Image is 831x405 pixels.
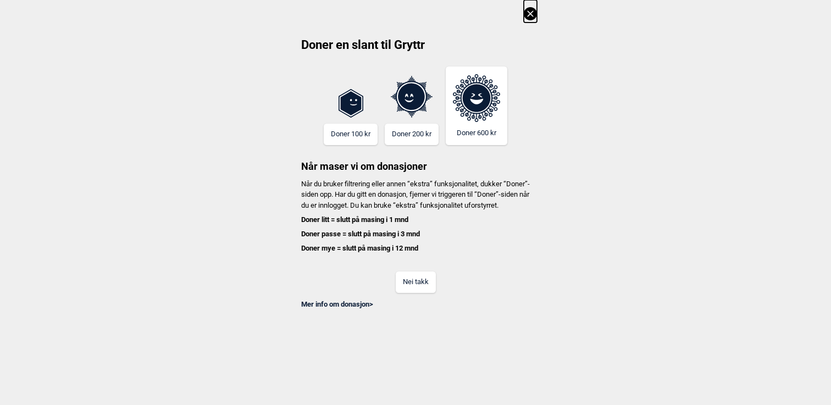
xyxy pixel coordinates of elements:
b: Doner mye = slutt på masing i 12 mnd [301,244,418,252]
button: Doner 200 kr [385,124,439,145]
b: Doner passe = slutt på masing i 3 mnd [301,230,420,238]
a: Mer info om donasjon> [301,300,373,308]
button: Nei takk [396,271,436,293]
b: Doner litt = slutt på masing i 1 mnd [301,215,408,224]
button: Doner 600 kr [446,66,507,145]
h3: Når maser vi om donasjoner [294,145,537,173]
button: Doner 100 kr [324,124,378,145]
p: Når du bruker filtrering eller annen “ekstra” funksjonalitet, dukker “Doner”-siden opp. Har du gi... [294,179,537,254]
h2: Doner en slant til Gryttr [294,37,537,61]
